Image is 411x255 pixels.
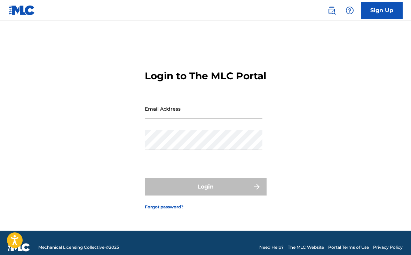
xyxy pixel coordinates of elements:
[361,2,403,19] a: Sign Up
[38,244,119,250] span: Mechanical Licensing Collective © 2025
[343,3,357,17] div: Help
[346,6,354,15] img: help
[376,222,411,255] iframe: Chat Widget
[328,244,369,250] a: Portal Terms of Use
[145,70,266,82] h3: Login to The MLC Portal
[325,3,339,17] a: Public Search
[259,244,284,250] a: Need Help?
[8,5,35,15] img: MLC Logo
[373,244,403,250] a: Privacy Policy
[8,243,30,252] img: logo
[327,6,336,15] img: search
[145,204,183,210] a: Forgot password?
[288,244,324,250] a: The MLC Website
